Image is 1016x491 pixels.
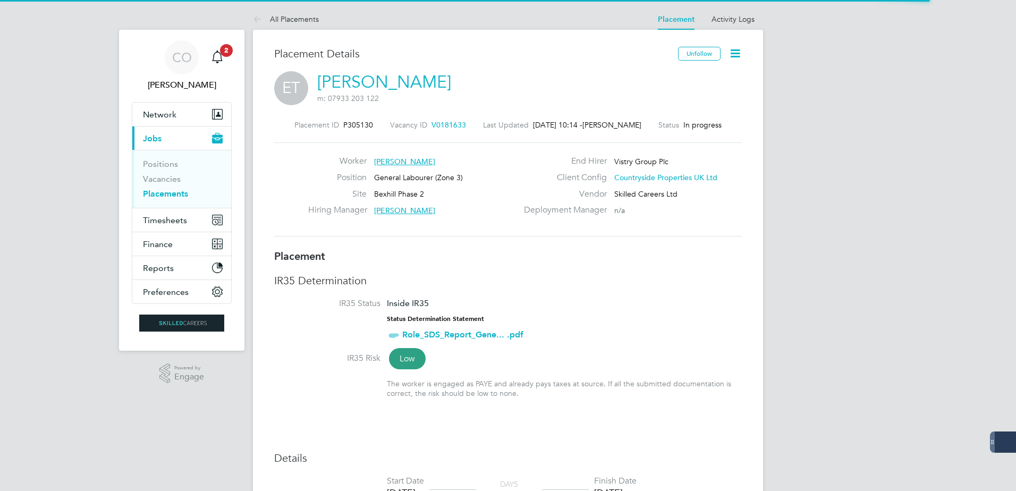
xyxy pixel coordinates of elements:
[143,215,187,225] span: Timesheets
[614,157,668,166] span: Vistry Group Plc
[614,189,678,199] span: Skilled Careers Ltd
[402,329,523,340] a: Role_SDS_Report_Gene... .pdf
[139,315,224,332] img: skilledcareers-logo-retina.png
[582,120,641,130] span: [PERSON_NAME]
[387,476,424,487] div: Start Date
[518,205,607,216] label: Deployment Manager
[518,156,607,167] label: End Hirer
[159,363,205,384] a: Powered byEngage
[343,120,373,130] span: P305130
[143,263,174,273] span: Reports
[658,15,695,24] a: Placement
[132,40,232,91] a: CO[PERSON_NAME]
[132,126,231,150] button: Jobs
[172,50,192,64] span: CO
[387,315,484,323] strong: Status Determination Statement
[518,172,607,183] label: Client Config
[614,173,717,182] span: Countryside Properties UK Ltd
[483,120,529,130] label: Last Updated
[132,280,231,303] button: Preferences
[594,476,637,487] div: Finish Date
[678,47,721,61] button: Unfollow
[143,189,188,199] a: Placements
[389,348,426,369] span: Low
[431,120,466,130] span: V0181633
[132,79,232,91] span: Craig O'Donovan
[317,72,451,92] a: [PERSON_NAME]
[390,120,427,130] label: Vacancy ID
[143,174,181,184] a: Vacancies
[174,363,204,373] span: Powered by
[132,315,232,332] a: Go to home page
[374,173,463,182] span: General Labourer (Zone 3)
[374,206,435,215] span: [PERSON_NAME]
[220,44,233,57] span: 2
[274,451,742,465] h3: Details
[132,103,231,126] button: Network
[132,150,231,208] div: Jobs
[533,120,582,130] span: [DATE] 10:14 -
[274,353,380,364] label: IR35 Risk
[308,156,367,167] label: Worker
[374,189,424,199] span: Bexhill Phase 2
[132,256,231,280] button: Reports
[132,232,231,256] button: Finance
[518,189,607,200] label: Vendor
[274,47,670,61] h3: Placement Details
[387,298,429,308] span: Inside IR35
[683,120,722,130] span: In progress
[253,14,319,24] a: All Placements
[143,109,176,120] span: Network
[274,71,308,105] span: ET
[274,274,742,287] h3: IR35 Determination
[712,14,755,24] a: Activity Logs
[308,189,367,200] label: Site
[294,120,339,130] label: Placement ID
[658,120,679,130] label: Status
[308,172,367,183] label: Position
[317,94,379,103] span: m: 07933 203 122
[374,157,435,166] span: [PERSON_NAME]
[274,250,325,263] b: Placement
[143,159,178,169] a: Positions
[143,287,189,297] span: Preferences
[143,133,162,143] span: Jobs
[207,40,228,74] a: 2
[143,239,173,249] span: Finance
[387,379,742,398] div: The worker is engaged as PAYE and already pays taxes at source. If all the submitted documentatio...
[174,373,204,382] span: Engage
[119,30,244,351] nav: Main navigation
[274,298,380,309] label: IR35 Status
[308,205,367,216] label: Hiring Manager
[132,208,231,232] button: Timesheets
[614,206,625,215] span: n/a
